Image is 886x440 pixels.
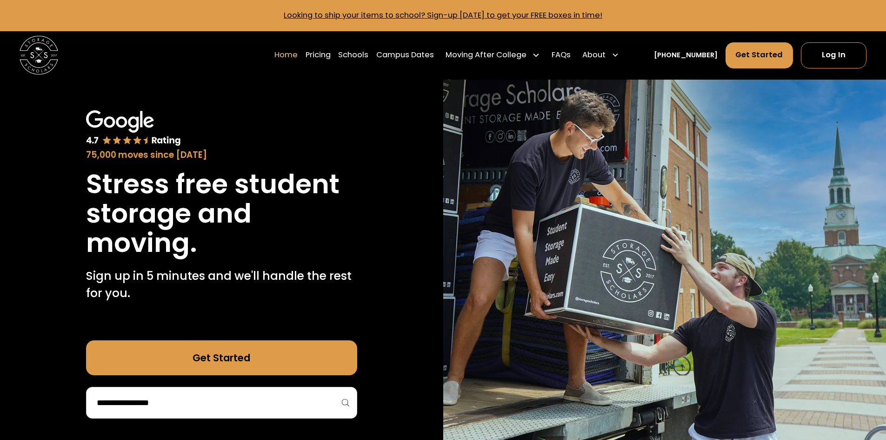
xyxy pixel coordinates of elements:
[20,36,58,74] a: home
[338,41,368,68] a: Schools
[20,36,58,74] img: Storage Scholars main logo
[446,49,526,61] div: Moving After College
[306,41,331,68] a: Pricing
[86,267,357,302] p: Sign up in 5 minutes and we'll handle the rest for you.
[86,110,181,147] img: Google 4.7 star rating
[442,41,544,68] div: Moving After College
[579,41,623,68] div: About
[801,42,866,68] a: Log In
[726,42,793,68] a: Get Started
[284,10,602,20] a: Looking to ship your items to school? Sign-up [DATE] to get your FREE boxes in time!
[86,169,357,257] h1: Stress free student storage and moving.
[86,340,357,375] a: Get Started
[376,41,434,68] a: Campus Dates
[582,49,606,61] div: About
[552,41,571,68] a: FAQs
[86,149,357,162] div: 75,000 moves since [DATE]
[274,41,298,68] a: Home
[654,50,718,61] a: [PHONE_NUMBER]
